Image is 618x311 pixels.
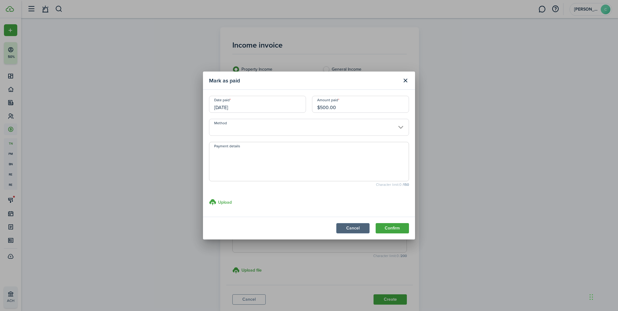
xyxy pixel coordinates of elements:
button: Confirm [376,223,409,233]
input: mm/dd/yyyy [209,96,306,113]
input: 0.00 [312,96,409,113]
div: Drag [590,288,593,306]
b: 150 [403,182,409,187]
button: Close modal [400,75,410,86]
modal-title: Mark as paid [209,75,399,86]
small: Character limit: 0 / [209,183,409,186]
button: Cancel [336,223,370,233]
h3: Upload [218,199,232,206]
iframe: Chat Widget [588,282,618,311]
